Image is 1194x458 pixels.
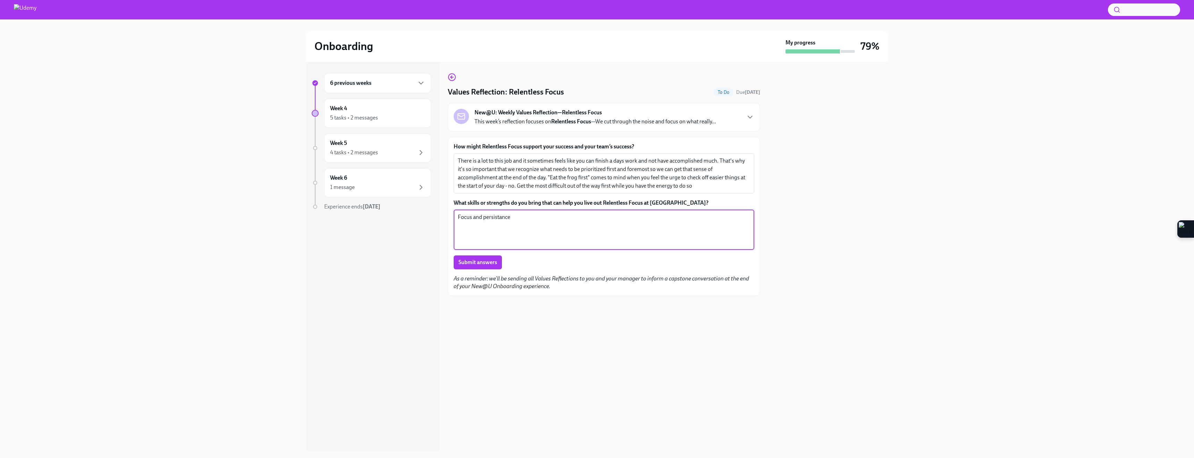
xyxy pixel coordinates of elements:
strong: [DATE] [745,89,760,95]
h6: Week 6 [330,174,347,182]
div: 4 tasks • 2 messages [330,149,378,156]
span: Submit answers [459,259,497,266]
h6: Week 5 [330,139,347,147]
span: Experience ends [324,203,380,210]
label: How might Relentless Focus support your success and your team’s success? [454,143,754,150]
a: Week 45 tasks • 2 messages [312,99,431,128]
strong: My progress [785,39,815,47]
a: Week 54 tasks • 2 messages [312,133,431,163]
img: Udemy [14,4,36,15]
strong: [DATE] [363,203,380,210]
img: Extension Icon [1179,222,1193,236]
div: 5 tasks • 2 messages [330,114,378,122]
label: What skills or strengths do you bring that can help you live out Relentless Focus at [GEOGRAPHIC_... [454,199,754,207]
h3: 79% [860,40,880,52]
textarea: Focus and persistance [458,213,750,246]
h4: Values Reflection: Relentless Focus [448,87,564,97]
h6: Week 4 [330,105,347,112]
em: As a reminder: we'll be sending all Values Reflections to you and your manager to inform a capsto... [454,275,749,289]
div: 6 previous weeks [324,73,431,93]
strong: Relentless Focus [551,118,591,125]
h6: 6 previous weeks [330,79,371,87]
button: Submit answers [454,255,502,269]
span: October 6th, 2025 10:00 [736,89,760,96]
h2: Onboarding [314,39,373,53]
div: 1 message [330,183,355,191]
p: This week’s reflection focuses on —We cut through the noise and focus on what really... [474,118,716,125]
strong: New@U: Weekly Values Reflection—Relentless Focus [474,109,602,116]
span: To Do [714,90,733,95]
span: Due [736,89,760,95]
textarea: There is a lot to this job and it sometimes feels like you can finish a days work and not have ac... [458,157,750,190]
a: Week 61 message [312,168,431,197]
